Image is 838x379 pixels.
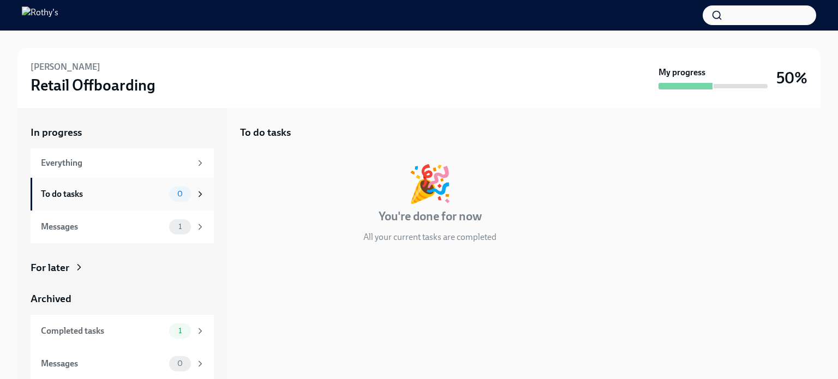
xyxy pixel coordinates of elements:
[22,7,58,24] img: Rothy's
[41,221,165,233] div: Messages
[41,188,165,200] div: To do tasks
[31,261,214,275] a: For later
[171,359,189,368] span: 0
[31,178,214,210] a: To do tasks0
[41,358,165,370] div: Messages
[171,190,189,198] span: 0
[776,68,807,88] h3: 50%
[31,292,214,306] a: Archived
[41,325,165,337] div: Completed tasks
[240,125,291,140] h5: To do tasks
[363,231,496,243] p: All your current tasks are completed
[31,315,214,347] a: Completed tasks1
[408,166,452,202] div: 🎉
[31,210,214,243] a: Messages1
[31,261,69,275] div: For later
[31,75,155,95] h3: Retail Offboarding
[31,61,100,73] h6: [PERSON_NAME]
[172,222,188,231] span: 1
[379,208,482,225] h4: You're done for now
[659,67,705,79] strong: My progress
[31,125,214,140] a: In progress
[41,157,191,169] div: Everything
[31,148,214,178] a: Everything
[172,327,188,335] span: 1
